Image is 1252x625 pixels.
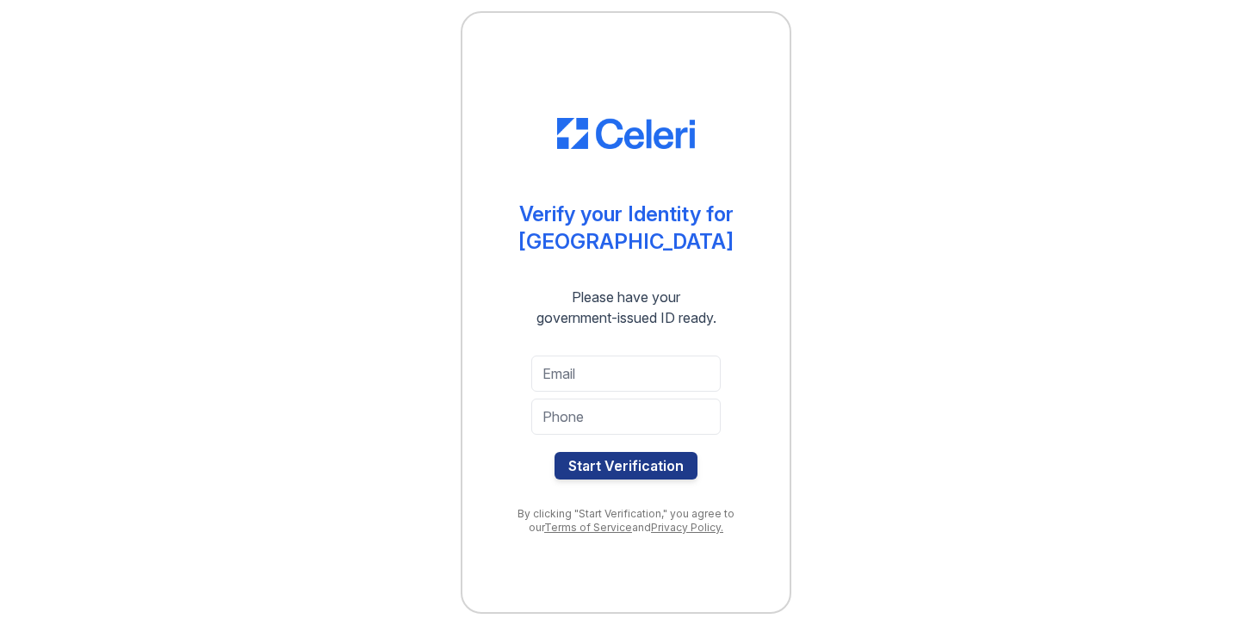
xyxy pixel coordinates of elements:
a: Privacy Policy. [651,521,723,534]
div: Verify your Identity for [GEOGRAPHIC_DATA] [518,201,734,256]
a: Terms of Service [544,521,632,534]
button: Start Verification [555,452,697,480]
input: Phone [531,399,721,435]
input: Email [531,356,721,392]
div: Please have your government-issued ID ready. [505,287,747,328]
img: CE_Logo_Blue-a8612792a0a2168367f1c8372b55b34899dd931a85d93a1a3d3e32e68fde9ad4.png [557,118,695,149]
div: By clicking "Start Verification," you agree to our and [497,507,755,535]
